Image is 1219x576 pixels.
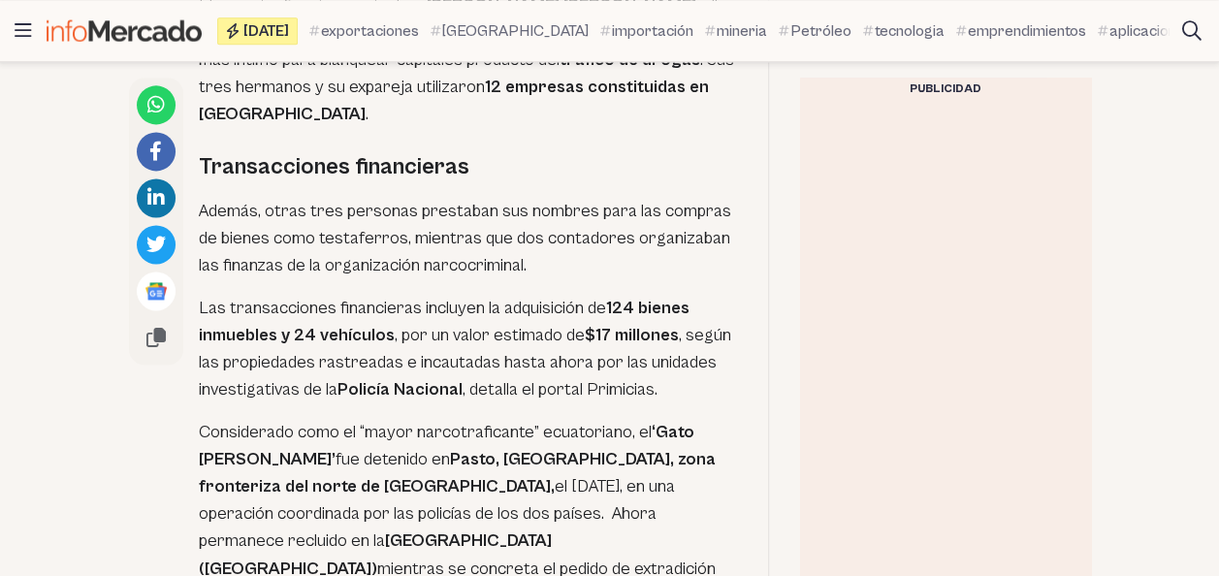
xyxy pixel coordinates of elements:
span: Petróleo [790,19,851,43]
strong: 12 empresas constituidas en [GEOGRAPHIC_DATA] [199,77,709,124]
a: mineria [705,19,767,43]
span: aplicaciones [1109,19,1193,43]
span: importación [612,19,693,43]
a: aplicaciones [1098,19,1193,43]
div: Publicidad [800,78,1091,101]
a: emprendimientos [956,19,1086,43]
span: tecnologia [875,19,945,43]
strong: Pasto, [GEOGRAPHIC_DATA], zona fronteriza del norte de [GEOGRAPHIC_DATA], [199,449,716,496]
span: exportaciones [321,19,419,43]
strong: 124 bienes inmuebles y 24 vehículos [199,298,690,345]
p: Las transacciones financieras incluyen la adquisición de , por un valor estimado de , según las p... [199,295,737,403]
a: importación [600,19,693,43]
img: Google News logo [144,279,168,303]
span: [GEOGRAPHIC_DATA] [442,19,589,43]
strong: Policía Nacional [337,379,463,400]
strong: tráfico de drogas [560,49,700,70]
span: emprendimientos [968,19,1086,43]
strong: ‘Gato [PERSON_NAME]’ [199,422,694,469]
strong: $17 millones [585,325,679,345]
a: tecnologia [863,19,945,43]
a: exportaciones [309,19,419,43]
a: [GEOGRAPHIC_DATA] [431,19,589,43]
span: [DATE] [243,23,289,39]
p: Además, otras tres personas prestaban sus nombres para las compras de bienes como testaferros, mi... [199,198,737,279]
a: Petróleo [779,19,851,43]
img: Infomercado Ecuador logo [47,19,202,42]
h2: Transacciones financieras [199,151,737,182]
span: mineria [717,19,767,43]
